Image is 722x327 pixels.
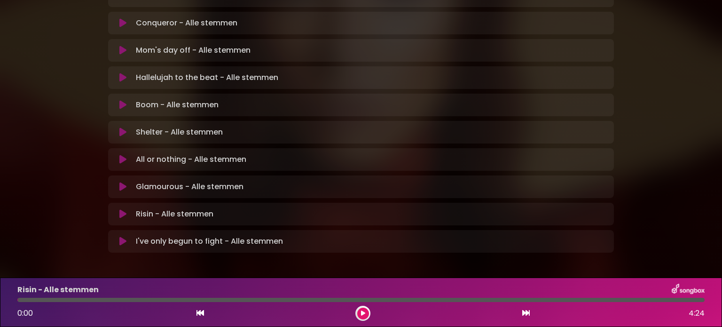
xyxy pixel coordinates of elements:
[136,72,278,83] p: Hallelujah to the beat - Alle stemmen
[672,284,705,296] img: songbox-logo-white.png
[136,127,223,138] p: Shelter - Alle stemmen
[136,236,283,247] p: I've only begun to fight - Alle stemmen
[136,208,213,220] p: Risin - Alle stemmen
[136,45,251,56] p: Mom's day off - Alle stemmen
[136,181,243,192] p: Glamourous - Alle stemmen
[136,99,219,111] p: Boom - Alle stemmen
[136,17,237,29] p: Conqueror - Alle stemmen
[136,154,246,165] p: All or nothing - Alle stemmen
[17,284,99,295] p: Risin - Alle stemmen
